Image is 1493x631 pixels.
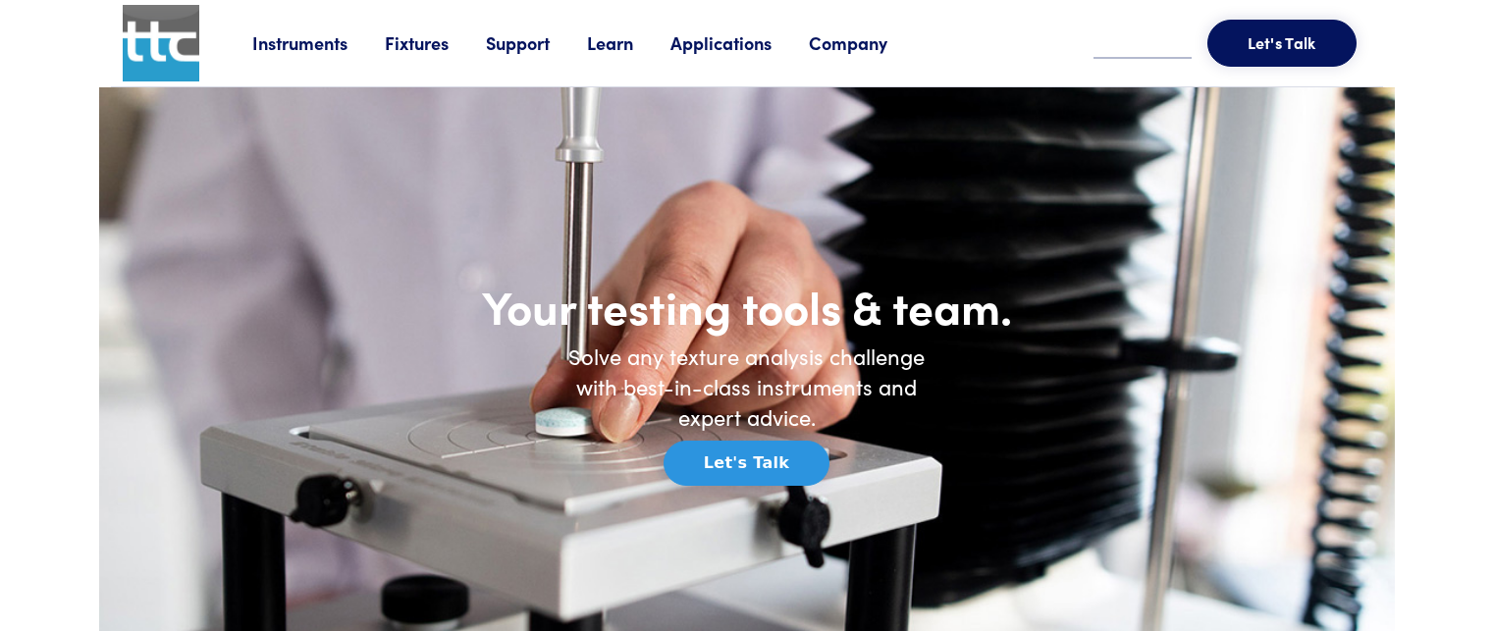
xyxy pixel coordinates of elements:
[385,30,486,55] a: Fixtures
[670,30,809,55] a: Applications
[551,342,943,432] h6: Solve any texture analysis challenge with best-in-class instruments and expert advice.
[1207,20,1357,67] button: Let's Talk
[252,30,385,55] a: Instruments
[587,30,670,55] a: Learn
[809,30,925,55] a: Company
[123,5,199,81] img: ttc_logo_1x1_v1.0.png
[354,278,1140,335] h1: Your testing tools & team.
[486,30,587,55] a: Support
[664,441,829,486] button: Let's Talk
